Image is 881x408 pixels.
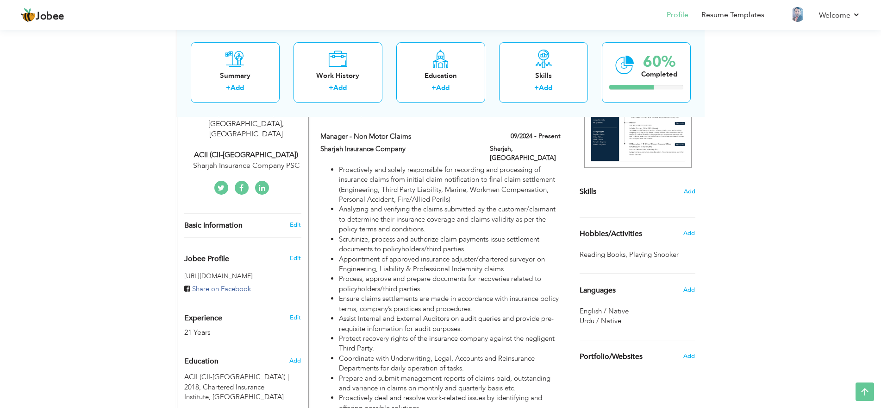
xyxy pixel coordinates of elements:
label: + [329,83,333,93]
img: jobee.io [21,8,36,23]
li: Ensure claims settlements are made in accordance with insurance policy terms, company’s practices... [339,294,560,314]
span: Jobee Profile [184,255,229,263]
li: Protect recovery rights of the insurance company against the negligent Third Party. [339,334,560,354]
label: + [534,83,539,93]
span: Add [683,352,695,360]
div: Share your links of online work [573,340,702,373]
span: ACII (CII-London), Chartered Insurance Institute, 2018 [184,372,289,391]
span: English / Native [580,306,629,316]
div: Skills [506,70,581,80]
div: Completed [641,69,677,79]
span: Skills [580,186,596,197]
span: Chartered Insurance Institute, [GEOGRAPHIC_DATA] [184,382,284,402]
span: Reading Books [580,250,629,260]
li: Assist Internal and External Auditors on audit queries and provide pre-requisite information for ... [339,314,560,334]
span: Playing Snooker [629,250,681,260]
label: 09/2024 - Present [511,132,561,141]
a: Add [539,83,552,92]
span: Basic Information [184,222,243,230]
div: Work History [301,70,375,80]
li: Analyzing and verifying the claims submitted by the customer/claimant to determine their insuranc... [339,204,560,234]
span: Education [184,357,219,366]
div: 21 Years [184,327,280,338]
li: Prepare and submit management reports of claims paid, outstanding and variance in claims on month... [339,374,560,394]
span: Add [684,187,695,196]
span: Add [683,229,695,237]
span: Edit [290,254,301,262]
li: Process, approve and prepare documents for recoveries related to policyholders/third parties. [339,274,560,294]
span: Share on Facebook [192,284,251,293]
li: Scrutinize, process and authorize claim payments issue settlement documents to policyholders/thir... [339,235,560,255]
h4: This helps to show the companies you have worked for. [320,108,560,117]
a: Jobee [21,8,64,23]
label: + [431,83,436,93]
li: Coordinate with Underwriting, Legal, Accounts and Reinsurance Departments for daily operation of ... [339,354,560,374]
span: Jobee [36,12,64,22]
div: Enhance your career by creating a custom URL for your Jobee public profile. [177,245,308,268]
div: Education [404,70,478,80]
label: Manager - Non Motor Claims [320,132,476,141]
span: Experience [184,314,222,323]
img: Profile Img [790,7,805,22]
span: Hobbies/Activities [580,230,642,238]
li: Appointment of approved insurance adjuster/chartered surveyor on Engineering, Liability & Profess... [339,255,560,274]
span: Add [683,286,695,294]
a: Add [333,83,347,92]
h5: [URL][DOMAIN_NAME] [184,273,301,280]
div: [GEOGRAPHIC_DATA] [GEOGRAPHIC_DATA] [184,119,308,140]
span: Add [289,357,301,365]
a: Edit [290,221,301,229]
div: ACII (CII-London), 2018 [177,372,308,402]
span: Urdu / Native [580,316,621,325]
label: Sharjah Insurance Company [320,144,476,154]
div: Share some of your professional and personal interests. [573,217,702,250]
li: Proactively and solely responsible for recording and processing of insurance claims from initial ... [339,165,560,205]
span: Languages [580,287,616,295]
a: Profile [667,10,688,20]
label: + [226,83,231,93]
div: 60% [641,54,677,69]
div: Show your familiar languages. [580,274,695,326]
label: Sharjah, [GEOGRAPHIC_DATA] [490,144,561,163]
span: , [282,119,284,129]
span: Portfolio/Websites [580,353,643,361]
a: Add [436,83,450,92]
a: Welcome [819,10,860,21]
a: Add [231,83,244,92]
div: Summary [198,70,272,80]
span: , [625,250,627,259]
div: Sharjah Insurance Company PSC [184,160,308,171]
div: ACII (CII-[GEOGRAPHIC_DATA]) [184,150,308,160]
a: Edit [290,313,301,322]
a: Resume Templates [701,10,764,20]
